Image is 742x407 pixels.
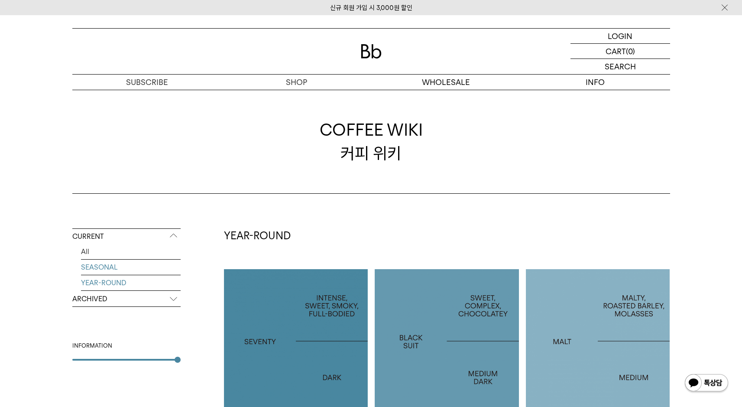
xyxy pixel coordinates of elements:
p: CART [606,44,626,59]
div: 커피 위키 [320,118,423,164]
p: WHOLESALE [371,75,521,90]
div: INFORMATION [72,342,181,350]
p: INFO [521,75,670,90]
a: SEASONAL [81,260,181,275]
a: LOGIN [570,29,670,44]
a: SHOP [222,75,371,90]
p: CURRENT [72,229,181,244]
span: COFFEE WIKI [320,118,423,141]
p: SEARCH [605,59,636,74]
p: (0) [626,44,635,59]
p: ARCHIVED [72,291,181,307]
a: YEAR-ROUND [81,275,181,290]
h2: YEAR-ROUND [224,228,670,243]
img: 카카오톡 채널 1:1 채팅 버튼 [684,373,729,394]
a: All [81,244,181,259]
a: 신규 회원 가입 시 3,000원 할인 [330,4,412,12]
a: CART (0) [570,44,670,59]
img: 로고 [361,44,382,59]
a: SUBSCRIBE [72,75,222,90]
p: LOGIN [608,29,632,43]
